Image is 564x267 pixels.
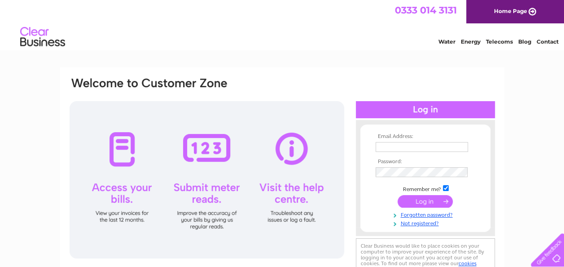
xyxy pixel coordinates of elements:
[395,4,457,16] a: 0333 014 3131
[20,23,66,51] img: logo.png
[376,218,477,227] a: Not registered?
[373,133,477,140] th: Email Address:
[70,5,494,44] div: Clear Business is a trading name of Verastar Limited (registered in [GEOGRAPHIC_DATA] No. 3667643...
[398,195,453,208] input: Submit
[537,38,559,45] a: Contact
[518,38,531,45] a: Blog
[486,38,513,45] a: Telecoms
[373,184,477,193] td: Remember me?
[373,159,477,165] th: Password:
[461,38,481,45] a: Energy
[438,38,455,45] a: Water
[376,210,477,218] a: Forgotten password?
